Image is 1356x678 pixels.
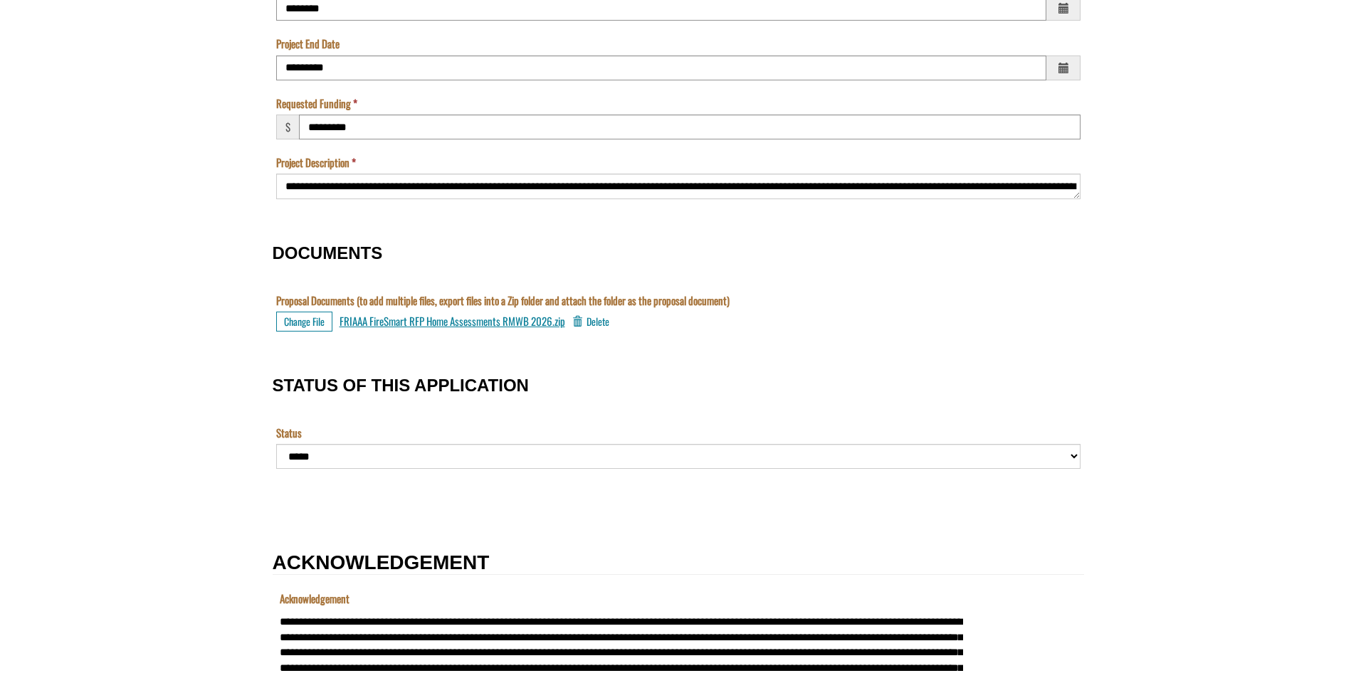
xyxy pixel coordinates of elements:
button: Choose File for Proposal Documents (to add multiple files, export files into a Zip folder and att... [276,312,332,332]
label: Project End Date [276,36,340,51]
h3: DOCUMENTS [273,244,1084,263]
label: Status [276,425,302,440]
h2: ACKNOWLEDGEMENT [273,552,1084,575]
span: $ [276,115,299,139]
span: Choose a date [1046,55,1081,80]
input: Program is a required field. [4,18,687,43]
button: Delete [572,312,609,332]
label: Proposal Documents (to add multiple files, export files into a Zip folder and attach the folder a... [276,293,730,308]
label: Project Description [276,155,356,170]
textarea: Acknowledgement [4,18,687,88]
input: Name [4,78,687,103]
label: Submissions Due Date [4,119,89,134]
a: FRIAAA FireSmart RFP Home Assessments RMWB 2026.zip [340,313,565,329]
label: Requested Funding [276,96,357,111]
fieldset: DOCUMENTS [273,229,1084,347]
fieldset: Section [273,499,1084,523]
textarea: Project Description [276,174,1081,198]
label: The name of the custom entity. [4,59,31,74]
h3: STATUS OF THIS APPLICATION [273,376,1084,395]
fieldset: STATUS OF THIS APPLICATION [273,361,1084,484]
